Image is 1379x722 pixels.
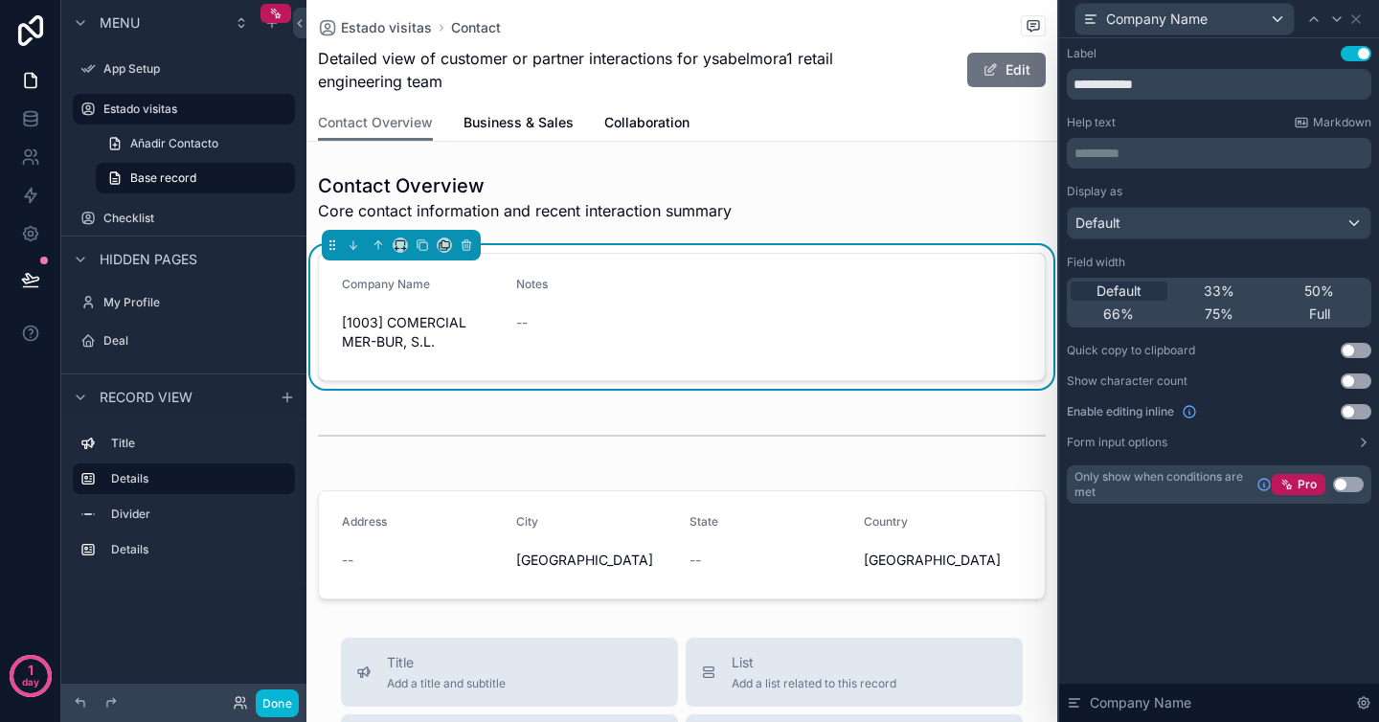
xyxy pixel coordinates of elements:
[111,542,287,557] label: Details
[1204,282,1234,301] span: 33%
[318,18,432,37] a: Estado visitas
[1309,305,1330,324] span: Full
[1067,435,1371,450] button: Form input options
[604,113,689,132] span: Collaboration
[1067,255,1125,270] label: Field width
[318,113,433,132] span: Contact Overview
[342,313,501,351] span: [1003] COMERCIAL MER-BUR, S.L.
[103,102,283,117] label: Estado visitas
[1067,435,1167,450] label: Form input options
[28,661,34,680] p: 1
[1103,305,1134,324] span: 66%
[103,333,291,349] label: Deal
[686,638,1023,707] button: ListAdd a list related to this record
[1067,184,1122,199] label: Display as
[1298,477,1317,492] span: Pro
[1067,343,1195,358] div: Quick copy to clipboard
[111,471,280,486] label: Details
[318,105,433,142] a: Contact Overview
[100,250,197,269] span: Hidden pages
[100,388,192,407] span: Record view
[1304,282,1334,301] span: 50%
[1067,207,1371,239] button: Default
[387,676,506,691] span: Add a title and subtitle
[1067,404,1174,419] span: Enable editing inline
[1313,115,1371,130] span: Markdown
[604,105,689,144] a: Collaboration
[1090,693,1191,712] span: Company Name
[100,13,140,33] span: Menu
[1074,469,1249,500] span: Only show when conditions are met
[103,211,291,226] label: Checklist
[1075,214,1120,233] span: Default
[103,61,291,77] label: App Setup
[1205,305,1233,324] span: 75%
[73,287,295,318] a: My Profile
[1294,115,1371,130] a: Markdown
[73,54,295,84] a: App Setup
[463,113,574,132] span: Business & Sales
[130,136,218,151] span: Añadir Contacto
[73,326,295,356] a: Deal
[73,203,295,234] a: Checklist
[1067,138,1371,169] div: scrollable content
[318,47,902,93] span: Detailed view of customer or partner interactions for ysabelmora1 retail engineering team
[1096,282,1142,301] span: Default
[1067,115,1116,130] label: Help text
[1074,3,1295,35] button: Company Name
[516,277,548,291] span: Notes
[732,676,896,691] span: Add a list related to this record
[463,105,574,144] a: Business & Sales
[732,653,896,672] span: List
[61,419,306,584] div: scrollable content
[256,689,299,717] button: Done
[22,668,39,695] p: day
[387,653,506,672] span: Title
[1067,373,1187,389] div: Show character count
[341,638,678,707] button: TitleAdd a title and subtitle
[341,18,432,37] span: Estado visitas
[130,170,196,186] span: Base record
[103,295,291,310] label: My Profile
[1106,10,1208,29] span: Company Name
[96,128,295,159] a: Añadir Contacto
[451,18,501,37] a: Contact
[111,436,287,451] label: Title
[967,53,1046,87] button: Edit
[111,507,287,522] label: Divider
[96,163,295,193] a: Base record
[342,277,430,291] span: Company Name
[516,313,528,332] span: --
[73,94,295,124] a: Estado visitas
[1067,46,1096,61] div: Label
